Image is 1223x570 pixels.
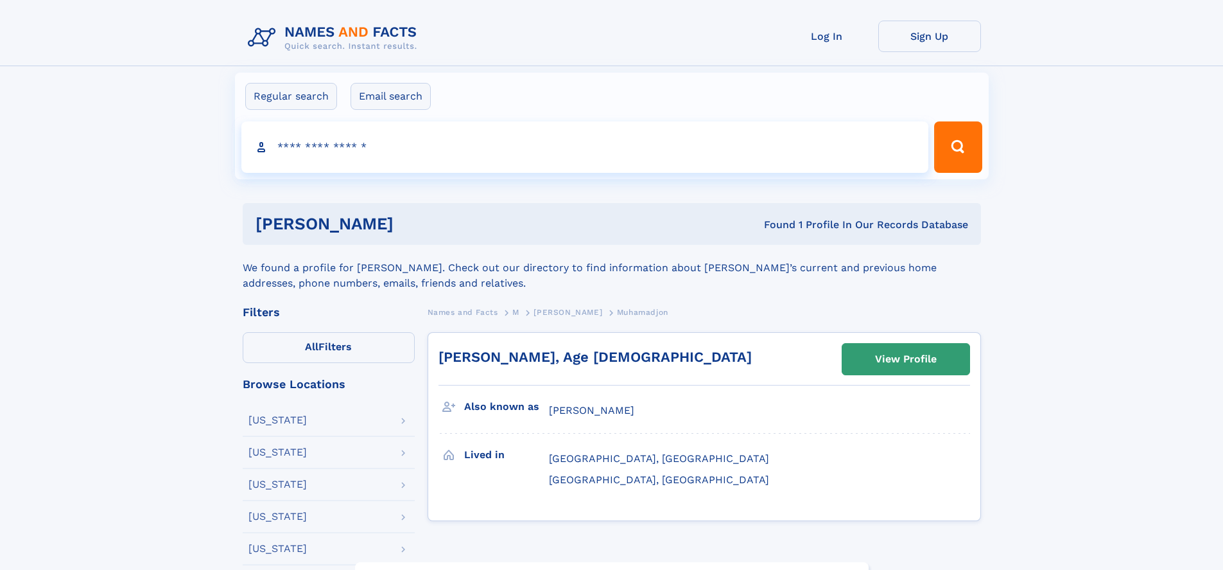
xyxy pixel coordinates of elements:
[248,415,307,425] div: [US_STATE]
[549,452,769,465] span: [GEOGRAPHIC_DATA], [GEOGRAPHIC_DATA]
[428,304,498,320] a: Names and Facts
[248,512,307,522] div: [US_STATE]
[243,332,415,363] label: Filters
[305,341,318,353] span: All
[617,308,668,317] span: Muhamadjon
[243,21,428,55] img: Logo Names and Facts
[248,447,307,458] div: [US_STATE]
[878,21,981,52] a: Sign Up
[241,121,929,173] input: search input
[512,304,519,320] a: M
[512,308,519,317] span: M
[842,344,969,375] a: View Profile
[243,245,981,291] div: We found a profile for [PERSON_NAME]. Check out our directory to find information about [PERSON_N...
[351,83,431,110] label: Email search
[243,379,415,390] div: Browse Locations
[464,396,549,418] h3: Also known as
[243,307,415,318] div: Filters
[248,544,307,554] div: [US_STATE]
[549,474,769,486] span: [GEOGRAPHIC_DATA], [GEOGRAPHIC_DATA]
[549,404,634,416] span: [PERSON_NAME]
[256,216,579,232] h1: [PERSON_NAME]
[533,308,602,317] span: [PERSON_NAME]
[245,83,337,110] label: Regular search
[934,121,982,173] button: Search Button
[875,344,937,374] div: View Profile
[533,304,602,320] a: [PERSON_NAME]
[248,479,307,490] div: [US_STATE]
[578,218,968,232] div: Found 1 Profile In Our Records Database
[776,21,878,52] a: Log In
[464,444,549,466] h3: Lived in
[438,349,752,365] a: [PERSON_NAME], Age [DEMOGRAPHIC_DATA]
